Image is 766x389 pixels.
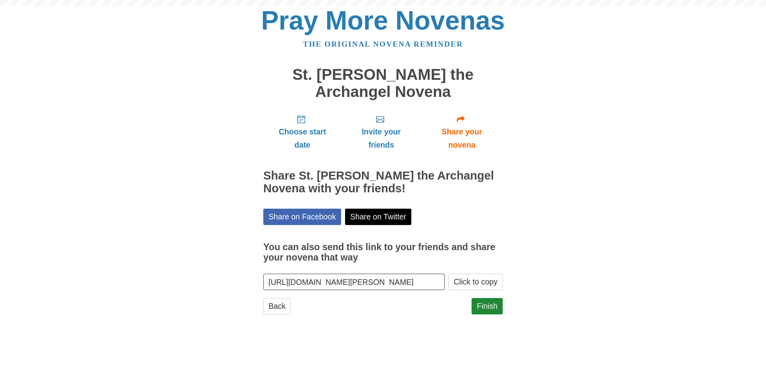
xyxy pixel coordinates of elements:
h1: St. [PERSON_NAME] the Archangel Novena [263,66,503,100]
a: Share on Facebook [263,209,341,225]
a: The original novena reminder [303,40,463,48]
span: Choose start date [271,125,334,152]
span: Invite your friends [349,125,413,152]
a: Finish [472,298,503,314]
h3: You can also send this link to your friends and share your novena that way [263,242,503,263]
a: Share on Twitter [345,209,412,225]
a: Invite your friends [342,108,421,156]
span: Share your novena [429,125,495,152]
a: Share your novena [421,108,503,156]
h2: Share St. [PERSON_NAME] the Archangel Novena with your friends! [263,170,503,195]
a: Choose start date [263,108,342,156]
a: Pray More Novenas [261,6,505,35]
a: Back [263,298,291,314]
button: Click to copy [448,274,503,290]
